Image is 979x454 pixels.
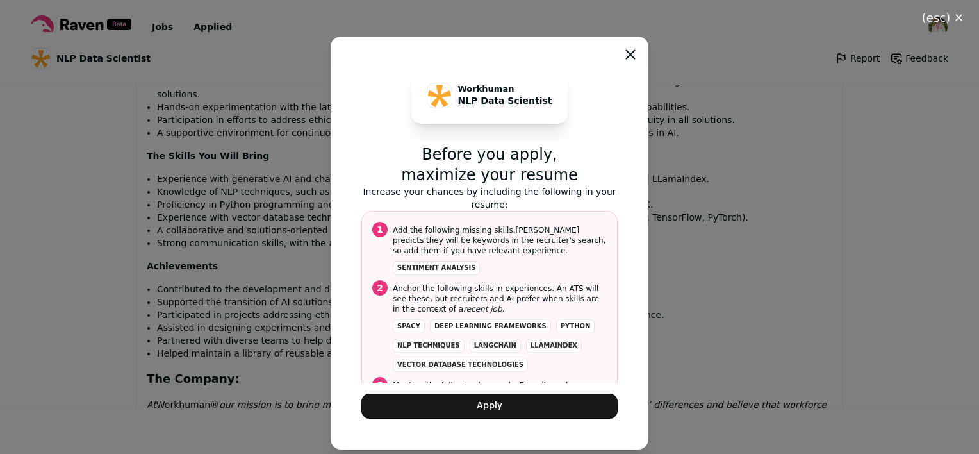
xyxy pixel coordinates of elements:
span: 3 [372,377,388,392]
li: Spacy [393,319,425,333]
p: Increase your chances by including the following in your resume: [361,185,618,211]
p: Before you apply, maximize your resume [361,144,618,185]
li: vector database technologies [393,358,528,372]
i: recent job. [463,305,504,314]
span: 1 [372,222,388,237]
button: Close modal [625,49,636,60]
span: 2 [372,280,388,296]
img: 28cb05ad1af877dfc36099ddc03d9b1cfe452c72a4b70e7e1876815eb5af368d.jpg [427,83,452,108]
span: Anchor the following skills in experiences [393,284,552,293]
li: Python [556,319,595,333]
p: Workhuman [457,84,552,94]
li: LangChain [470,339,521,353]
span: Add the following missing skills. [393,226,515,235]
span: [PERSON_NAME] predicts they will be keywords in the recruiter's search, so add them if you have r... [393,225,607,256]
span: . An ATS will see these, but recruiters and AI prefer when skills are in the context of a [393,283,607,314]
span: Mention the following keywords [393,381,514,390]
span: . Recruiters also use keywords to identify specific experiences or values. Try to mirror the spel... [393,380,607,421]
button: Close modal [907,4,979,32]
li: sentiment analysis [393,261,480,275]
button: Apply [361,394,618,419]
li: deep learning frameworks [430,319,551,333]
li: NLP techniques [393,339,465,353]
li: LLamaIndex [526,339,582,353]
p: NLP Data Scientist [457,94,552,108]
